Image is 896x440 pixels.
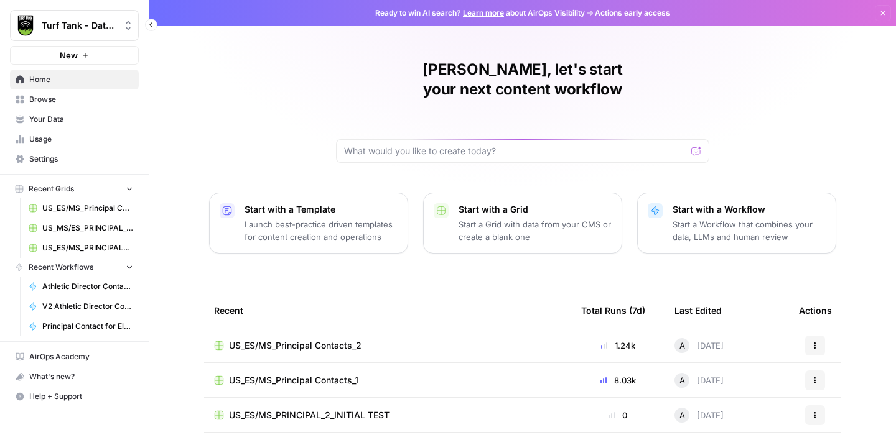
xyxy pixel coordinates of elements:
[581,339,655,352] div: 1.24k
[29,114,133,125] span: Your Data
[10,347,139,367] a: AirOps Academy
[29,183,74,195] span: Recent Grids
[245,218,398,243] p: Launch best-practice driven templates for content creation and operations
[679,374,685,387] span: A
[674,293,722,328] div: Last Edited
[229,339,362,352] span: US_ES/MS_Principal Contacts_2
[679,339,685,352] span: A
[679,409,685,421] span: A
[229,409,390,421] span: US_ES/MS_PRINCIPAL_2_INITIAL TEST
[42,321,133,332] span: Principal Contact for Elementary Schools
[29,94,133,105] span: Browse
[29,351,133,362] span: AirOps Academy
[29,391,133,402] span: Help + Support
[10,367,139,387] button: What's new?
[23,316,139,336] a: Principal Contact for Elementary Schools
[674,338,724,353] div: [DATE]
[459,203,612,216] p: Start with a Grid
[10,129,139,149] a: Usage
[29,74,133,85] span: Home
[245,203,398,216] p: Start with a Template
[595,7,670,19] span: Actions early access
[229,374,358,387] span: US_ES/MS_Principal Contacts_1
[673,218,826,243] p: Start a Workflow that combines your data, LLMs and human review
[423,193,622,254] button: Start with a GridStart a Grid with data from your CMS or create a blank one
[23,198,139,218] a: US_ES/MS_Principal Contacts_1
[10,89,139,109] a: Browse
[214,293,561,328] div: Recent
[674,373,724,388] div: [DATE]
[10,149,139,169] a: Settings
[463,8,504,17] a: Learn more
[14,14,37,37] img: Turf Tank - Data Team Logo
[637,193,836,254] button: Start with a WorkflowStart a Workflow that combines your data, LLMs and human review
[10,109,139,129] a: Your Data
[581,374,655,387] div: 8.03k
[344,145,686,157] input: What would you like to create today?
[581,409,655,421] div: 0
[10,387,139,406] button: Help + Support
[29,154,133,165] span: Settings
[23,238,139,258] a: US_ES/MS_PRINCIPAL_2_INITIAL TEST
[581,293,645,328] div: Total Runs (7d)
[10,46,139,65] button: New
[10,70,139,89] a: Home
[10,10,139,41] button: Workspace: Turf Tank - Data Team
[23,296,139,316] a: V2 Athletic Director Contact for High Schools
[29,134,133,145] span: Usage
[375,7,585,19] span: Ready to win AI search? about AirOps Visibility
[673,203,826,216] p: Start with a Workflow
[336,60,709,99] h1: [PERSON_NAME], let's start your next content workflow
[42,203,133,214] span: US_ES/MS_Principal Contacts_1
[214,339,561,352] a: US_ES/MS_Principal Contacts_2
[60,49,78,62] span: New
[42,242,133,254] span: US_ES/MS_PRINCIPAL_2_INITIAL TEST
[29,262,93,273] span: Recent Workflows
[42,281,133,292] span: Athletic Director Contact for High Schools
[209,193,408,254] button: Start with a TemplateLaunch best-practice driven templates for content creation and operations
[23,277,139,296] a: Athletic Director Contact for High Schools
[23,218,139,238] a: US_MS/ES_PRINCIPAL_1_INICIAL TEST
[42,19,117,32] span: Turf Tank - Data Team
[459,218,612,243] p: Start a Grid with data from your CMS or create a blank one
[10,258,139,277] button: Recent Workflows
[674,408,724,423] div: [DATE]
[214,374,561,387] a: US_ES/MS_Principal Contacts_1
[799,293,832,328] div: Actions
[42,301,133,312] span: V2 Athletic Director Contact for High Schools
[214,409,561,421] a: US_ES/MS_PRINCIPAL_2_INITIAL TEST
[11,367,138,386] div: What's new?
[10,180,139,198] button: Recent Grids
[42,222,133,234] span: US_MS/ES_PRINCIPAL_1_INICIAL TEST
